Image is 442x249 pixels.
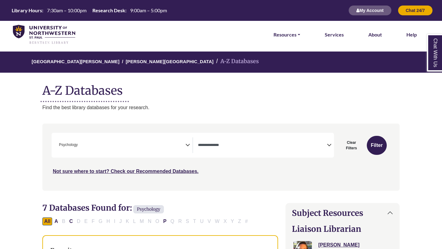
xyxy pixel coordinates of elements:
a: Chat 24/7 [398,8,433,13]
button: Submit for Search Results [367,136,387,155]
button: All [42,217,52,225]
a: Help [406,31,417,39]
li: A-Z Databases [214,57,259,66]
button: Filter Results C [68,217,75,225]
button: Clear Filters [338,136,365,155]
img: library_home [13,25,75,45]
a: [GEOGRAPHIC_DATA][PERSON_NAME] [32,58,119,64]
th: Research Desk: [90,7,127,13]
button: My Account [348,5,392,16]
nav: breadcrumb [42,52,400,73]
span: Psychology [133,205,164,213]
button: Filter Results A [52,217,60,225]
button: Filter Results P [161,217,169,225]
span: 7 Databases Found for: [42,203,132,213]
a: Resources [273,31,300,39]
a: About [368,31,382,39]
a: [PERSON_NAME][GEOGRAPHIC_DATA] [126,58,213,64]
th: Library Hours: [9,7,44,13]
table: Hours Today [9,7,169,13]
span: 7:30am – 10:00pm [47,7,87,13]
nav: Search filters [42,124,400,190]
a: [PERSON_NAME] [318,242,359,247]
div: Alpha-list to filter by first letter of database name [42,218,250,224]
button: Chat 24/7 [398,5,433,16]
textarea: Search [79,143,82,148]
span: 9:00am – 5:00pm [130,7,167,13]
h2: Liaison Librarian [292,224,393,234]
button: Subject Resources [286,203,399,223]
a: Services [325,31,344,39]
p: Find the best library databases for your research. [42,104,400,112]
a: My Account [348,8,392,13]
textarea: Search [198,143,327,148]
a: Not sure where to start? Check our Recommended Databases. [53,169,199,174]
h1: A-Z Databases [42,79,400,98]
li: Psychology [56,142,78,148]
a: Hours Today [9,7,169,14]
span: Psychology [59,142,78,148]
